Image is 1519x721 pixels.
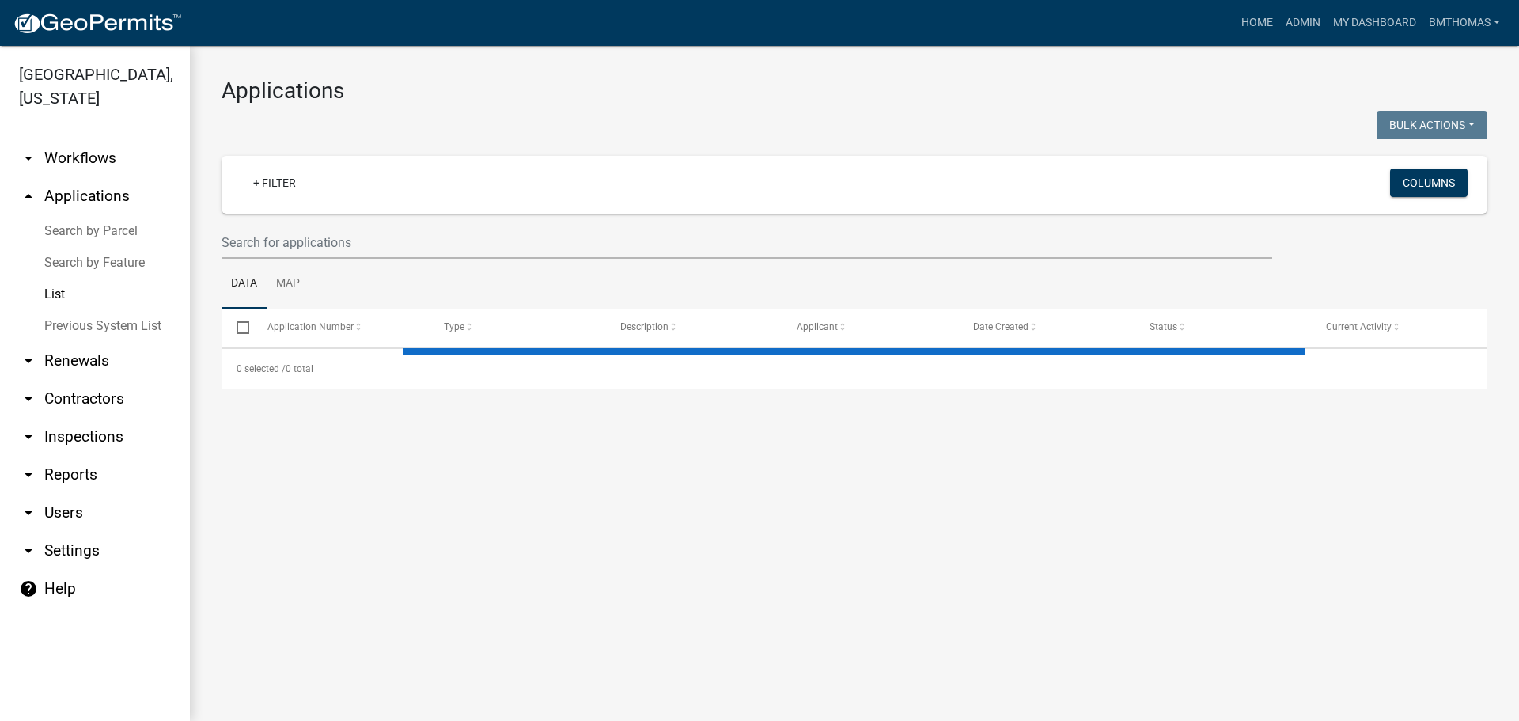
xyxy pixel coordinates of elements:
[19,579,38,598] i: help
[19,465,38,484] i: arrow_drop_down
[1390,169,1468,197] button: Columns
[222,349,1487,389] div: 0 total
[1235,8,1279,38] a: Home
[19,541,38,560] i: arrow_drop_down
[1135,309,1311,347] datatable-header-cell: Status
[19,503,38,522] i: arrow_drop_down
[1311,309,1487,347] datatable-header-cell: Current Activity
[620,321,669,332] span: Description
[1422,8,1506,38] a: bmthomas
[252,309,428,347] datatable-header-cell: Application Number
[605,309,782,347] datatable-header-cell: Description
[428,309,604,347] datatable-header-cell: Type
[241,169,309,197] a: + Filter
[1377,111,1487,139] button: Bulk Actions
[797,321,838,332] span: Applicant
[958,309,1135,347] datatable-header-cell: Date Created
[973,321,1028,332] span: Date Created
[267,321,354,332] span: Application Number
[1326,321,1392,332] span: Current Activity
[222,78,1487,104] h3: Applications
[1150,321,1177,332] span: Status
[782,309,958,347] datatable-header-cell: Applicant
[222,226,1272,259] input: Search for applications
[222,259,267,309] a: Data
[222,309,252,347] datatable-header-cell: Select
[19,427,38,446] i: arrow_drop_down
[19,149,38,168] i: arrow_drop_down
[19,351,38,370] i: arrow_drop_down
[237,363,286,374] span: 0 selected /
[19,187,38,206] i: arrow_drop_up
[444,321,464,332] span: Type
[267,259,309,309] a: Map
[19,389,38,408] i: arrow_drop_down
[1327,8,1422,38] a: My Dashboard
[1279,8,1327,38] a: Admin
